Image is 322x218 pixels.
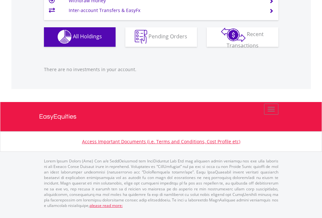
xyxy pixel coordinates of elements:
span: All Holdings [73,33,102,40]
td: Inter-account Transfers & EasyFx [69,6,261,15]
button: Pending Orders [125,27,197,47]
a: please read more: [90,203,123,208]
p: Lorem Ipsum Dolors (Ame) Con a/e SeddOeiusmod tem InciDiduntut Lab Etd mag aliquaen admin veniamq... [44,158,278,208]
button: Recent Transactions [207,27,278,47]
img: pending_instructions-wht.png [135,30,147,44]
span: Pending Orders [148,33,187,40]
span: Recent Transactions [227,31,264,49]
img: holdings-wht.png [58,30,72,44]
p: There are no investments in your account. [44,66,278,73]
a: EasyEquities [39,102,283,131]
button: All Holdings [44,27,116,47]
a: Access Important Documents (i.e. Terms and Conditions, Cost Profile etc) [82,138,240,145]
img: transactions-zar-wht.png [221,28,245,42]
